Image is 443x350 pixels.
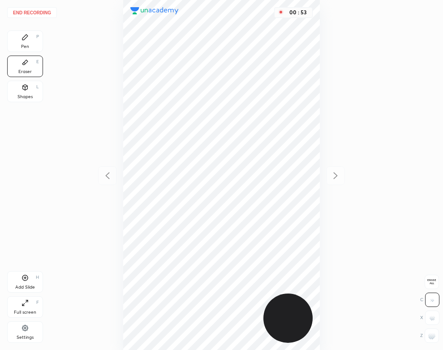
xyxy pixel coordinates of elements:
[36,85,39,89] div: L
[420,328,439,343] div: Z
[14,310,36,315] div: Full screen
[420,293,439,307] div: C
[17,95,33,99] div: Shapes
[36,35,39,39] div: P
[15,285,35,290] div: Add Slide
[287,9,309,16] div: 00 : 53
[36,275,39,280] div: H
[36,60,39,64] div: E
[420,311,439,325] div: X
[18,69,32,74] div: Eraser
[130,7,179,14] img: logo.38c385cc.svg
[36,300,39,305] div: F
[17,335,34,340] div: Settings
[21,44,29,49] div: Pen
[7,7,57,18] button: End recording
[425,279,439,285] span: Erase all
